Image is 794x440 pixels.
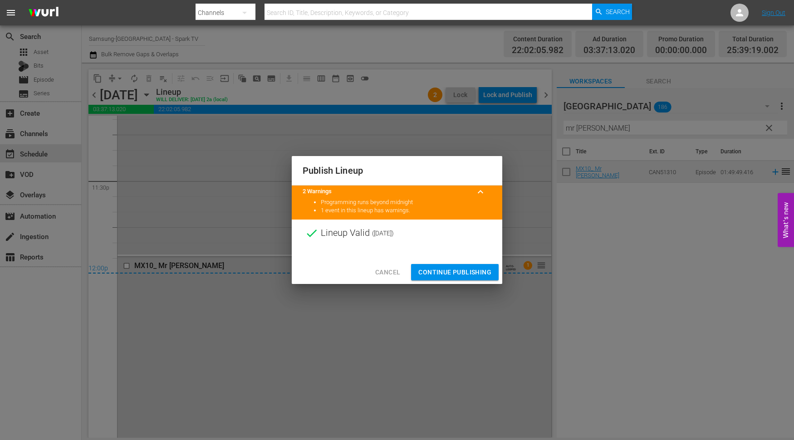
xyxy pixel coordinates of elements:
button: Open Feedback Widget [778,193,794,247]
h2: Publish Lineup [303,163,491,178]
button: Continue Publishing [411,264,499,281]
title: 2 Warnings [303,187,470,196]
img: ans4CAIJ8jUAAAAAAAAAAAAAAAAAAAAAAAAgQb4GAAAAAAAAAAAAAAAAAAAAAAAAJMjXAAAAAAAAAAAAAAAAAAAAAAAAgAT5G... [22,2,65,24]
span: ( [DATE] ) [372,226,394,240]
span: menu [5,7,16,18]
span: Continue Publishing [418,267,491,278]
a: Sign Out [762,9,785,16]
li: Programming runs beyond midnight [321,198,491,207]
button: keyboard_arrow_up [470,181,491,203]
button: Cancel [368,264,407,281]
span: Search [606,4,630,20]
div: Lineup Valid [292,220,502,247]
li: 1 event in this lineup has warnings. [321,206,491,215]
span: keyboard_arrow_up [475,186,486,197]
span: Cancel [375,267,400,278]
